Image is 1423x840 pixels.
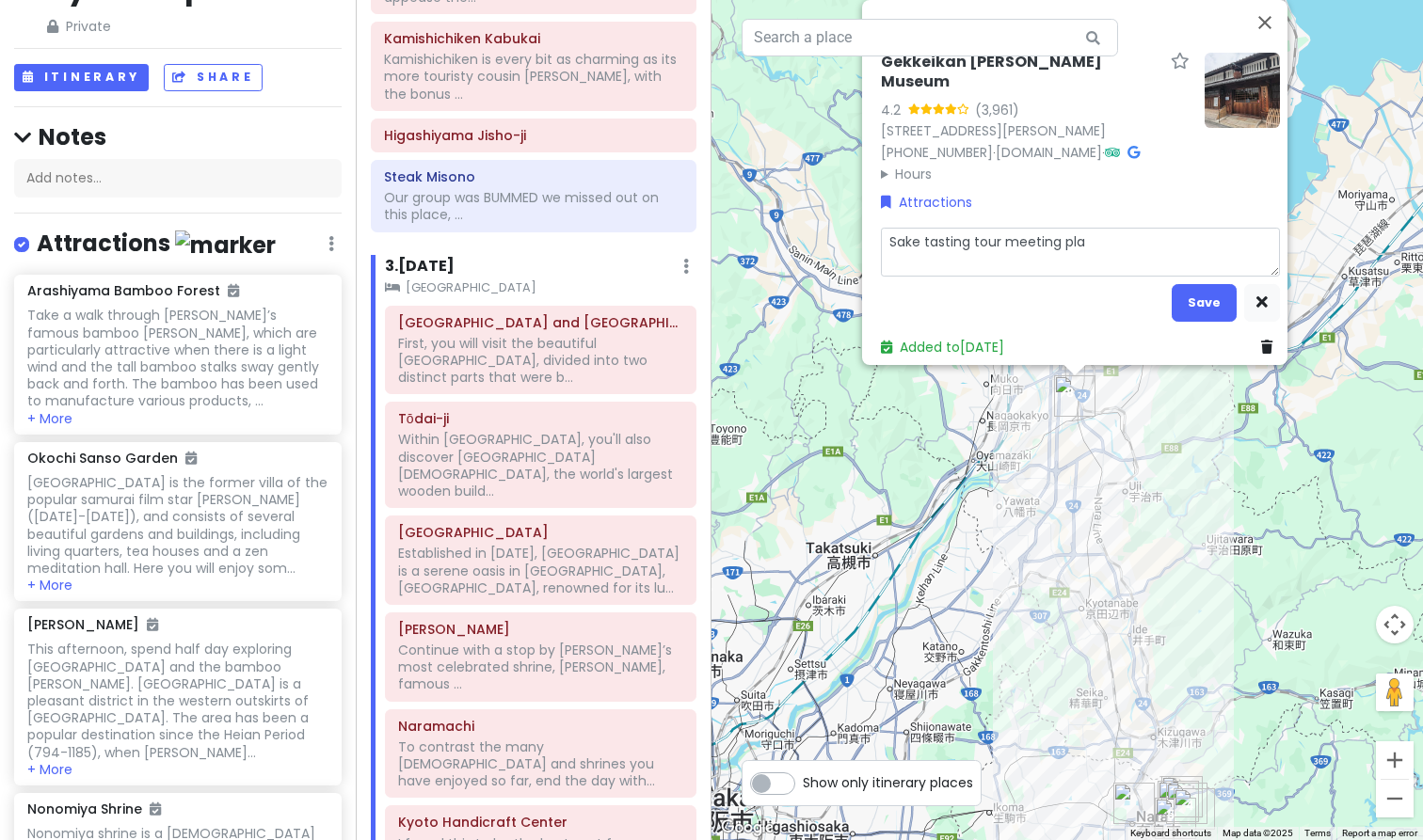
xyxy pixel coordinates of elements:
h6: Gekkeikan [PERSON_NAME] Museum [881,53,1163,92]
div: Nara Park [1166,783,1207,824]
button: Map camera controls [1376,606,1414,643]
div: Gekkeikan Ōkura Sake Museum [1054,375,1095,417]
h6: Steak Misono [384,168,683,185]
i: Added to itinerary [147,618,158,631]
div: To contrast the many [DEMOGRAPHIC_DATA] and shrines you have enjoyed so far, end the day with... [398,738,683,790]
img: Picture of the place [1205,53,1280,128]
button: Zoom out [1376,780,1414,817]
summary: Hours [881,163,1190,183]
a: Report a map error [1342,828,1417,838]
button: Drag Pegman onto the map to open Street View [1376,674,1414,711]
div: Kamishichiken is every bit as charming as its more touristy cousin [PERSON_NAME], with the bonus ... [384,51,683,103]
i: Google Maps [1127,145,1140,158]
button: Itinerary [14,64,149,91]
img: marker [175,230,276,260]
h6: 3 . [DATE] [385,257,455,277]
button: Keyboard shortcuts [1130,827,1211,840]
h4: Attractions [37,229,276,260]
a: Star place [1171,53,1190,72]
a: Attractions [881,191,972,212]
img: Google [716,816,778,840]
div: This afternoon, spend half day exploring [GEOGRAPHIC_DATA] and the bamboo [PERSON_NAME]. [GEOGRAP... [27,641,328,760]
h6: Arashiyama Bamboo Forest [27,282,239,299]
i: Added to itinerary [150,802,161,816]
h4: Notes [14,122,342,151]
button: Share [164,64,262,91]
div: Established in [DATE], [GEOGRAPHIC_DATA] is a serene oasis in [GEOGRAPHIC_DATA], [GEOGRAPHIC_DATA... [398,545,683,596]
span: Private [47,16,205,37]
div: Kasuga Taisha [1174,788,1215,830]
span: Map data ©2025 [1223,828,1293,838]
a: Terms [1304,828,1331,838]
a: Delete place [1261,336,1280,357]
div: Tōdai-ji [1161,776,1203,817]
div: Within [GEOGRAPHIC_DATA], you'll also discover [GEOGRAPHIC_DATA][DEMOGRAPHIC_DATA], the world's l... [398,431,683,499]
button: Zoom in [1376,741,1414,779]
h6: Kamishichiken Kabukai [384,30,683,47]
h6: Isuien Garden and Neiraku Museum [398,314,683,331]
div: Add notes... [14,159,342,198]
i: Tripadvisor [1105,145,1120,158]
h6: Higashiyama Jisho-ji [384,127,683,144]
a: [STREET_ADDRESS][PERSON_NAME] [881,120,1106,139]
div: Continue with a stop by [PERSON_NAME]’s most celebrated shrine, [PERSON_NAME], famous ... [398,642,683,693]
h6: Tōdai-ji [398,410,683,427]
i: Added to itinerary [185,452,197,465]
a: [PHONE_NUMBER] [881,142,993,161]
h6: Nara Park [398,524,683,541]
a: Added to[DATE] [881,337,1004,356]
h6: Naramachi [398,718,683,735]
a: [DOMAIN_NAME] [996,142,1102,161]
i: Added to itinerary [228,284,239,297]
div: [GEOGRAPHIC_DATA] is the former villa of the popular samurai film star [PERSON_NAME] ([DATE]-[DAT... [27,474,328,577]
h6: Nonomiya Shrine [27,800,161,817]
div: Nara [1113,783,1155,824]
button: Save [1172,284,1237,321]
span: Show only itinerary places [803,772,973,793]
input: Search a place [742,19,1118,56]
div: Take a walk through [PERSON_NAME]’s famous bamboo [PERSON_NAME], which are particularly attractiv... [27,307,328,409]
div: (3,961) [975,99,1019,119]
textarea: Sake tasting tour meeting p [881,228,1280,277]
a: Open this area in Google Maps (opens a new window) [716,816,778,840]
div: 4.2 [881,99,908,119]
div: Isuien Garden and Neiraku Museum [1158,781,1199,822]
h6: Kyoto Handicraft Center [398,814,683,831]
h6: [PERSON_NAME] [27,616,158,633]
small: [GEOGRAPHIC_DATA] [385,278,696,297]
div: Naramachi [1155,798,1196,839]
button: + More [27,410,72,427]
button: + More [27,577,72,594]
div: · · [881,53,1190,184]
button: + More [27,761,72,778]
h6: Kasuga Taisha [398,621,683,638]
div: Our group was BUMMED we missed out on this place, ... [384,189,683,223]
h6: Okochi Sanso Garden [27,450,197,467]
div: First, you will visit the beautiful [GEOGRAPHIC_DATA], divided into two distinct parts that were ... [398,335,683,387]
